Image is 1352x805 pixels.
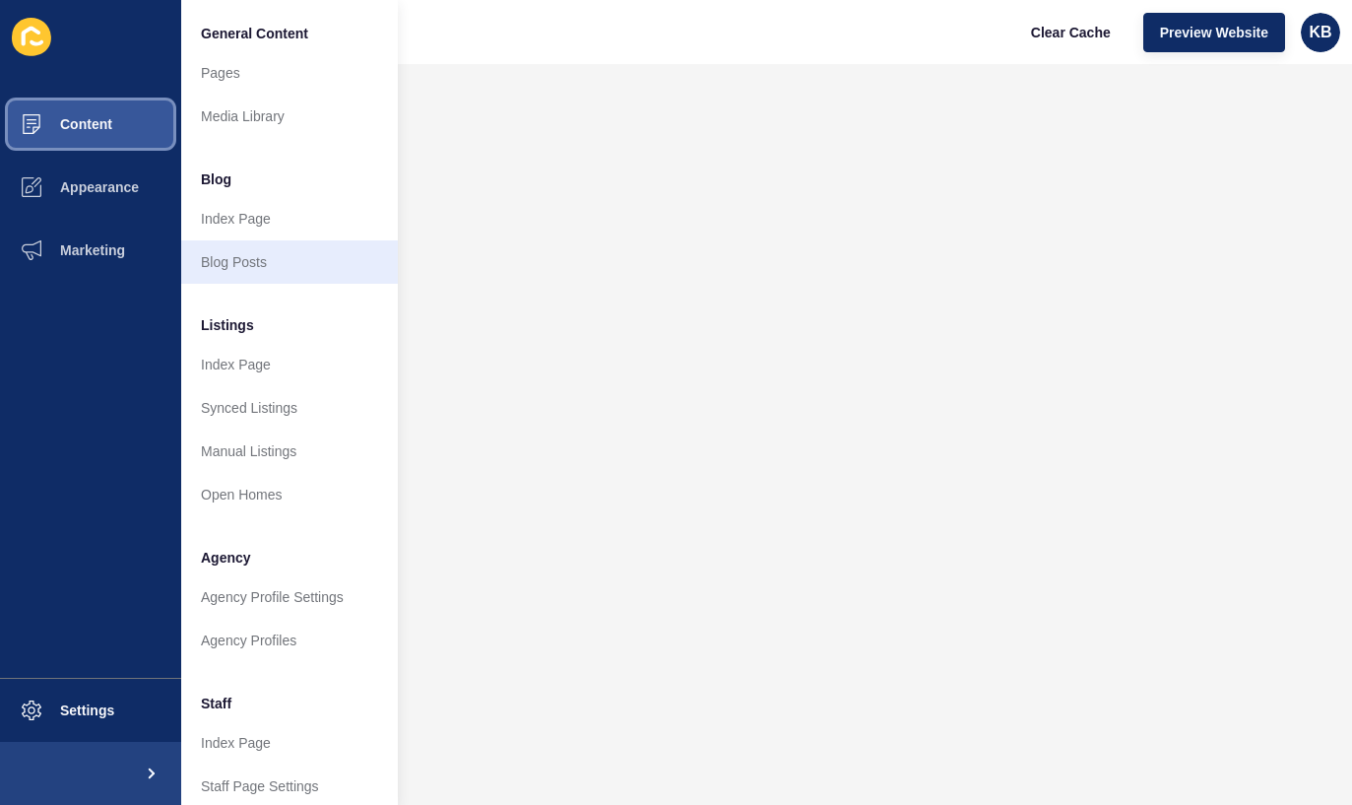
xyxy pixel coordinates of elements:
span: Preview Website [1160,23,1268,42]
a: Index Page [181,343,398,386]
span: Agency [201,548,251,568]
a: Index Page [181,197,398,240]
span: KB [1309,23,1331,42]
span: Clear Cache [1031,23,1111,42]
button: Preview Website [1143,13,1285,52]
a: Agency Profiles [181,619,398,662]
a: Manual Listings [181,430,398,473]
a: Index Page [181,721,398,765]
button: Clear Cache [1014,13,1127,52]
span: Staff [201,694,231,713]
span: General Content [201,24,308,43]
span: Listings [201,315,254,335]
a: Synced Listings [181,386,398,430]
a: Open Homes [181,473,398,516]
a: Agency Profile Settings [181,575,398,619]
a: Pages [181,51,398,95]
a: Media Library [181,95,398,138]
a: Blog Posts [181,240,398,284]
span: Blog [201,169,231,189]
